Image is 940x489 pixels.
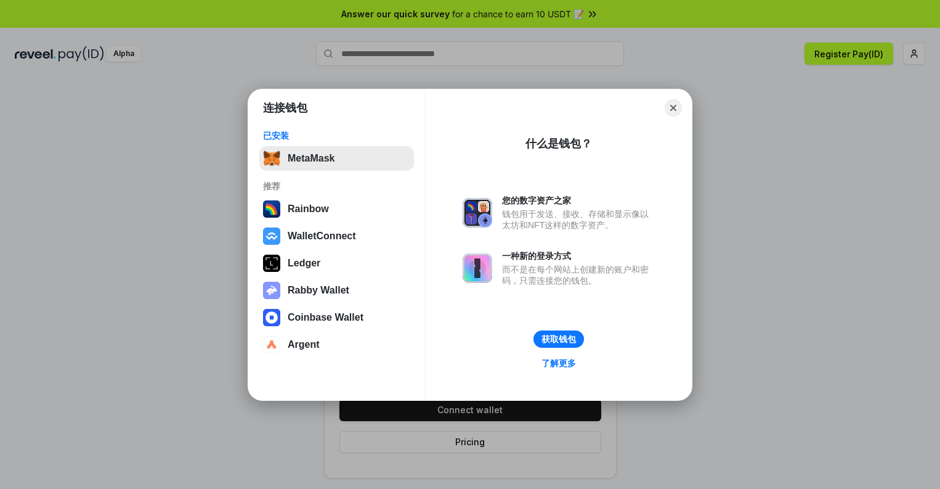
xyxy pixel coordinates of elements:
div: Rainbow [288,203,329,215]
div: 什么是钱包？ [525,136,592,151]
div: Rabby Wallet [288,285,349,296]
a: 了解更多 [534,355,583,371]
div: 推荐 [263,181,410,192]
button: Rainbow [259,197,414,221]
div: 您的数字资产之家 [502,195,655,206]
img: svg+xml,%3Csvg%20width%3D%2228%22%20height%3D%2228%22%20viewBox%3D%220%200%2028%2028%22%20fill%3D... [263,228,280,245]
div: Argent [288,339,320,350]
div: 一种新的登录方式 [502,250,655,261]
div: WalletConnect [288,231,356,242]
button: 获取钱包 [533,331,584,348]
img: svg+xml,%3Csvg%20xmlns%3D%22http%3A%2F%2Fwww.w3.org%2F2000%2Fsvg%22%20fill%3D%22none%22%20viewBox... [463,253,492,283]
img: svg+xml,%3Csvg%20width%3D%22120%22%20height%3D%22120%22%20viewBox%3D%220%200%20120%20120%22%20fil... [263,200,280,218]
img: svg+xml,%3Csvg%20fill%3D%22none%22%20height%3D%2233%22%20viewBox%3D%220%200%2035%2033%22%20width%... [263,150,280,167]
div: 而不是在每个网站上创建新的账户和密码，只需连接您的钱包。 [502,264,655,286]
button: Ledger [259,251,414,276]
div: 了解更多 [541,358,576,369]
div: MetaMask [288,153,334,164]
div: 获取钱包 [541,334,576,345]
div: 钱包用于发送、接收、存储和显示像以太坊和NFT这样的数字资产。 [502,208,655,231]
button: Coinbase Wallet [259,305,414,330]
div: Coinbase Wallet [288,312,363,323]
div: Ledger [288,258,320,269]
button: Close [665,99,682,117]
img: svg+xml,%3Csvg%20xmlns%3D%22http%3A%2F%2Fwww.w3.org%2F2000%2Fsvg%22%20fill%3D%22none%22%20viewBox... [263,282,280,299]
button: WalletConnect [259,224,414,249]
h1: 连接钱包 [263,101,307,115]
img: svg+xml,%3Csvg%20width%3D%2228%22%20height%3D%2228%22%20viewBox%3D%220%200%2028%2028%22%20fill%3D... [263,309,280,326]
button: Argent [259,332,414,357]
img: svg+xml,%3Csvg%20xmlns%3D%22http%3A%2F%2Fwww.w3.org%2F2000%2Fsvg%22%20width%3D%2228%22%20height%3... [263,255,280,272]
button: Rabby Wallet [259,278,414,303]
img: svg+xml,%3Csvg%20xmlns%3D%22http%3A%2F%2Fwww.w3.org%2F2000%2Fsvg%22%20fill%3D%22none%22%20viewBox... [463,198,492,228]
div: 已安装 [263,130,410,141]
button: MetaMask [259,146,414,171]
img: svg+xml,%3Csvg%20width%3D%2228%22%20height%3D%2228%22%20viewBox%3D%220%200%2028%2028%22%20fill%3D... [263,336,280,353]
